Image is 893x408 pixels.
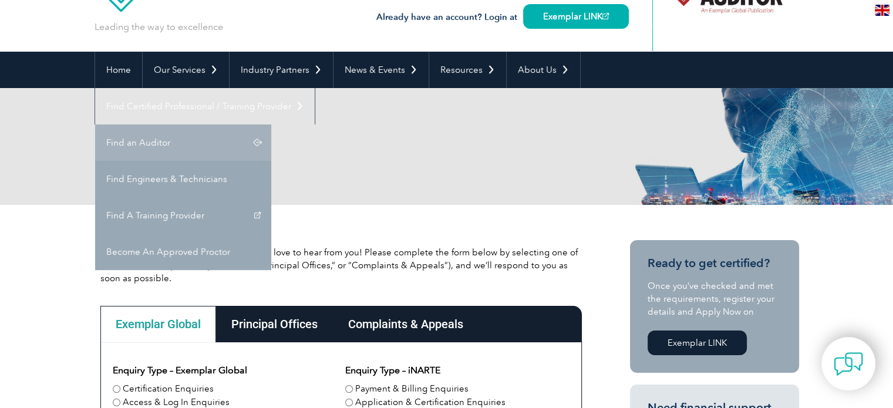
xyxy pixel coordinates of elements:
img: contact-chat.png [834,349,863,379]
a: Exemplar LINK [523,4,629,29]
a: Find A Training Provider [95,197,271,234]
a: Resources [429,52,506,88]
label: Payment & Billing Enquiries [355,382,469,396]
h1: Contact Us [95,135,545,158]
img: open_square.png [602,13,609,19]
div: Complaints & Appeals [333,306,478,342]
p: Have a question or feedback for us? We’d love to hear from you! Please complete the form below by... [100,246,582,285]
a: Become An Approved Proctor [95,234,271,270]
h3: Already have an account? Login at [376,10,629,25]
a: Find an Auditor [95,124,271,161]
a: Home [95,52,142,88]
a: Find Certified Professional / Training Provider [95,88,315,124]
label: Certification Enquiries [123,382,214,396]
div: Exemplar Global [100,306,216,342]
a: Find Engineers & Technicians [95,161,271,197]
p: Leading the way to excellence [95,21,223,33]
img: en [875,5,889,16]
p: Once you’ve checked and met the requirements, register your details and Apply Now on [648,279,781,318]
a: News & Events [333,52,429,88]
h3: Ready to get certified? [648,256,781,271]
a: Exemplar LINK [648,331,747,355]
a: Our Services [143,52,229,88]
legend: Enquiry Type – Exemplar Global [113,363,247,377]
div: Principal Offices [216,306,333,342]
legend: Enquiry Type – iNARTE [345,363,440,377]
a: About Us [507,52,580,88]
a: Industry Partners [230,52,333,88]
